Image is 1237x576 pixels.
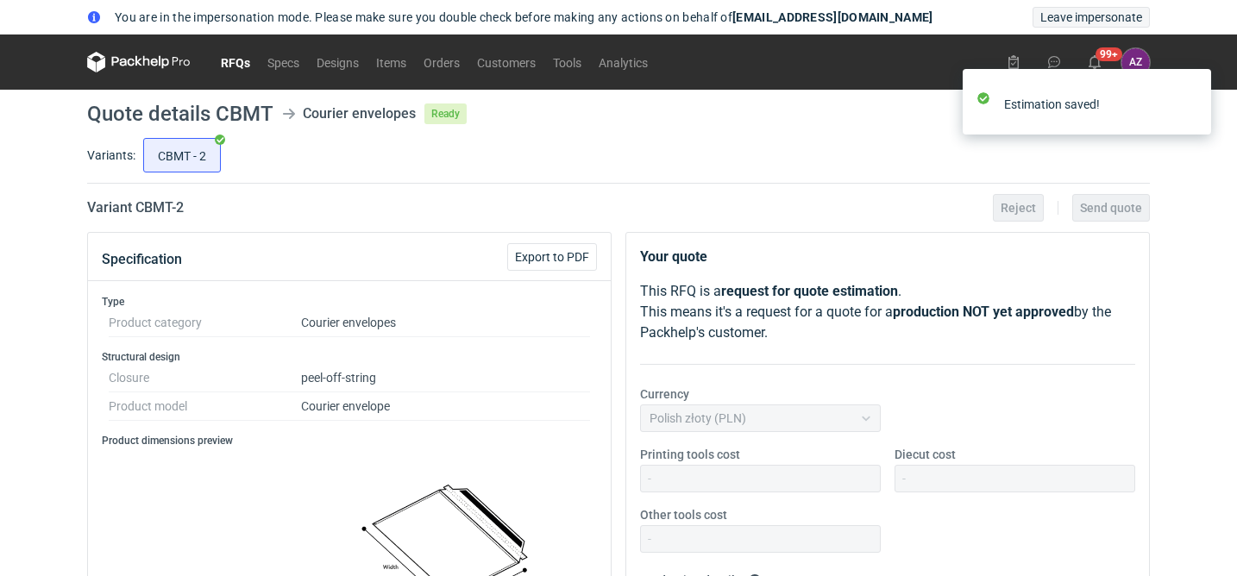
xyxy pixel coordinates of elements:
div: Estimation saved! [1004,96,1185,113]
h1: Quote details CBMT [87,103,273,124]
span: Reject [1001,202,1036,214]
dt: Product category [109,309,301,337]
button: Export to PDF [507,243,597,271]
dt: Closure [109,364,301,392]
a: Specs [259,52,308,72]
div: Arkadiusz Zielińska [1121,48,1150,77]
a: Customers [468,52,544,72]
a: Items [367,52,415,72]
label: Variants: [87,147,135,164]
div: Courier envelopes [303,103,416,124]
button: 99+ [1081,48,1108,76]
a: Designs [308,52,367,72]
button: Reject [993,194,1044,222]
strong: [EMAIL_ADDRESS][DOMAIN_NAME] [732,10,932,24]
a: Orders [415,52,468,72]
label: Currency [640,385,689,403]
label: CBMT - 2 [143,138,221,172]
a: RFQs [212,52,259,72]
a: Tools [544,52,590,72]
dd: Courier envelope [301,392,590,421]
button: AZ [1121,48,1150,77]
dd: peel-off-string [301,364,590,392]
h3: Structural design [102,350,597,364]
label: Diecut cost [895,446,956,463]
label: Other tools cost [640,506,727,523]
dt: Product model [109,392,301,421]
strong: production NOT yet approved [893,304,1074,320]
strong: Your quote [640,248,707,265]
span: Ready [424,103,467,124]
a: Analytics [590,52,656,72]
label: Printing tools cost [640,446,740,463]
svg: Packhelp Pro [87,52,191,72]
span: Send quote [1080,202,1142,214]
button: Leave impersonate [1033,7,1150,28]
strong: request for quote estimation [721,283,898,299]
button: Specification [102,239,182,280]
p: This RFQ is a . This means it's a request for a quote for a by the Packhelp's customer. [640,281,1135,343]
dd: Courier envelopes [301,309,590,337]
button: Send quote [1072,194,1150,222]
span: Export to PDF [515,251,589,263]
span: Leave impersonate [1040,11,1142,23]
h3: Type [102,295,597,309]
button: close [1185,95,1197,113]
h2: Variant CBMT - 2 [87,197,184,218]
span: You are in the impersonation mode. Please make sure you double check before making any actions on... [115,9,933,26]
h3: Product dimensions preview [102,434,597,448]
